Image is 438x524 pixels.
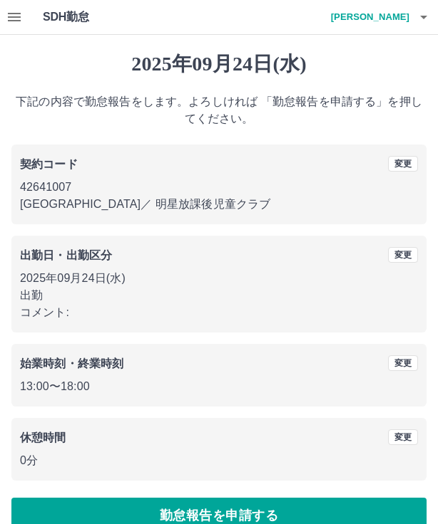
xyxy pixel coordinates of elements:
[20,431,66,444] b: 休憩時間
[388,429,418,445] button: 変更
[11,93,427,127] p: 下記の内容で勤怠報告をします。よろしければ 「勤怠報告を申請する」を押してください。
[388,156,418,172] button: 変更
[11,52,427,76] h1: 2025年09月24日(水)
[20,179,418,196] p: 42641007
[20,270,418,287] p: 2025年09月24日(水)
[388,247,418,263] button: 変更
[20,304,418,321] p: コメント:
[20,452,418,469] p: 0分
[388,355,418,371] button: 変更
[20,196,418,213] p: [GEOGRAPHIC_DATA] ／ 明星放課後児童クラブ
[20,357,123,370] b: 始業時刻・終業時刻
[20,158,78,170] b: 契約コード
[20,287,418,304] p: 出勤
[20,249,112,261] b: 出勤日・出勤区分
[20,378,418,395] p: 13:00 〜 18:00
